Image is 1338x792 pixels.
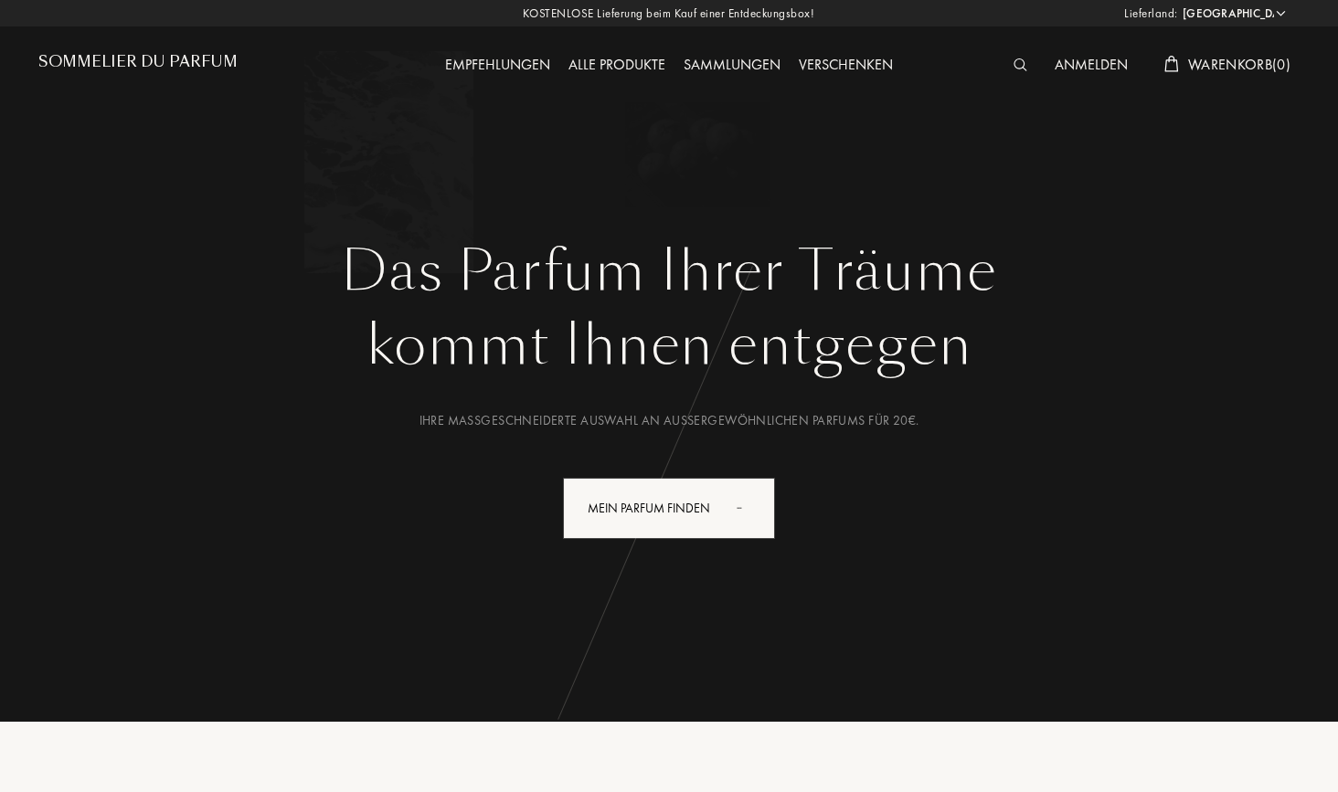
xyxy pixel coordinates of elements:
[1014,58,1027,71] img: search_icn_white.svg
[1188,55,1290,74] span: Warenkorb ( 0 )
[674,54,790,78] div: Sammlungen
[436,55,559,74] a: Empfehlungen
[38,53,238,78] a: Sommelier du Parfum
[559,55,674,74] a: Alle Produkte
[790,54,902,78] div: Verschenken
[549,478,789,539] a: Mein Parfum findenanimation
[1124,5,1178,23] span: Lieferland:
[52,411,1286,430] div: Ihre maßgeschneiderte Auswahl an außergewöhnlichen Parfums für 20€.
[674,55,790,74] a: Sammlungen
[52,304,1286,386] div: kommt Ihnen entgegen
[1046,54,1137,78] div: Anmelden
[38,53,238,70] h1: Sommelier du Parfum
[563,478,775,539] div: Mein Parfum finden
[436,54,559,78] div: Empfehlungen
[1164,56,1179,72] img: cart_white.svg
[52,238,1286,304] h1: Das Parfum Ihrer Träume
[730,489,767,525] div: animation
[1046,55,1137,74] a: Anmelden
[790,55,902,74] a: Verschenken
[559,54,674,78] div: Alle Produkte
